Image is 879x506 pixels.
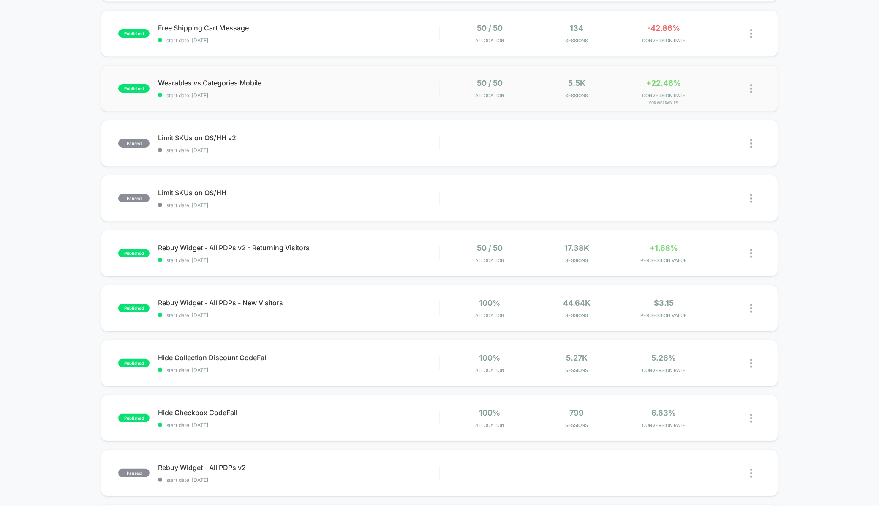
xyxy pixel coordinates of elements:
span: +22.46% [646,79,681,88]
span: published [118,414,150,422]
span: Allocation [475,93,504,98]
span: Free Shipping Cart Message [158,24,439,32]
span: Allocation [475,38,504,44]
span: Sessions [535,93,618,98]
span: start date: [DATE] [158,422,439,428]
span: published [118,359,150,367]
span: Rebuy Widget - All PDPs v2 [158,463,439,472]
img: close [750,84,752,93]
span: Rebuy Widget - All PDPs v2 - Returning Visitors [158,243,439,252]
span: start date: [DATE] [158,367,439,373]
img: close [750,29,752,38]
span: Limit SKUs on OS/HH v2 [158,134,439,142]
span: Sessions [535,422,618,428]
span: 100% [479,408,500,417]
span: Hide Collection Discount CodeFall [158,353,439,362]
span: published [118,29,150,38]
span: Sessions [535,38,618,44]
span: 5.26% [651,353,676,362]
span: 134 [570,24,583,33]
span: PER SESSION VALUE [622,312,705,318]
span: 100% [479,353,500,362]
img: close [750,194,752,203]
span: Sessions [535,367,618,373]
span: paused [118,469,150,477]
span: start date: [DATE] [158,147,439,153]
span: 100% [479,298,500,307]
span: -42.86% [647,24,680,33]
span: start date: [DATE] [158,477,439,483]
span: start date: [DATE] [158,202,439,208]
span: +1.68% [650,243,678,252]
span: Allocation [475,312,504,318]
img: close [750,249,752,258]
span: Sessions [535,257,618,263]
span: paused [118,194,150,202]
span: CONVERSION RATE [622,422,705,428]
span: start date: [DATE] [158,92,439,98]
span: 50 / 50 [477,79,503,88]
span: 6.63% [651,408,676,417]
span: CONVERSION RATE [622,367,705,373]
span: 5.5k [568,79,585,88]
span: CONVERSION RATE [622,38,705,44]
span: 50 / 50 [477,24,503,33]
span: PER SESSION VALUE [622,257,705,263]
span: start date: [DATE] [158,257,439,263]
img: close [750,414,752,423]
span: start date: [DATE] [158,37,439,44]
span: CONVERSION RATE [622,93,705,98]
span: Hide Checkbox CodeFall [158,408,439,417]
span: Allocation [475,257,504,263]
span: Rebuy Widget - All PDPs - New Visitors [158,298,439,307]
span: paused [118,139,150,148]
span: 44.64k [563,298,591,307]
span: Sessions [535,312,618,318]
span: 50 / 50 [477,243,503,252]
span: Wearables vs Categories Mobile [158,79,439,87]
span: $3.15 [654,298,674,307]
span: Limit SKUs on OS/HH [158,189,439,197]
span: 799 [569,408,584,417]
span: start date: [DATE] [158,312,439,318]
span: published [118,304,150,312]
img: close [750,139,752,148]
img: close [750,469,752,478]
span: published [118,249,150,257]
span: for Wearables [622,101,705,105]
span: published [118,84,150,93]
img: close [750,304,752,313]
span: Allocation [475,422,504,428]
span: Allocation [475,367,504,373]
img: close [750,359,752,368]
span: 5.27k [566,353,588,362]
span: 17.38k [564,243,589,252]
